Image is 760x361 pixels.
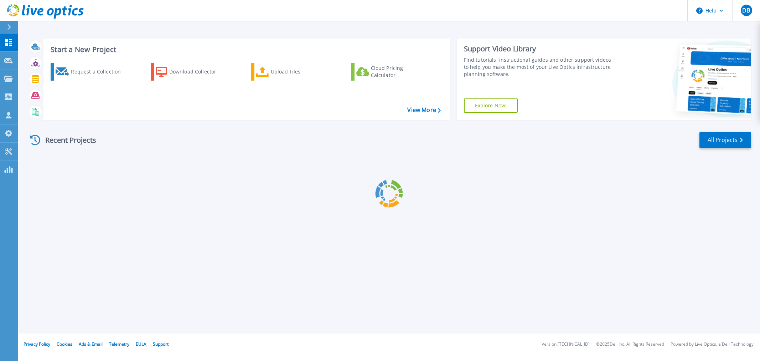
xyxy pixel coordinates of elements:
span: DB [742,7,750,13]
a: Privacy Policy [24,341,50,347]
div: Recent Projects [27,131,106,149]
li: Version: [TECHNICAL_ID] [542,342,590,347]
a: Cookies [57,341,72,347]
a: Support [153,341,169,347]
div: Download Collector [169,65,226,79]
h3: Start a New Project [51,46,440,54]
a: Telemetry [109,341,129,347]
a: Request a Collection [51,63,130,81]
li: © 2025 Dell Inc. All Rights Reserved [596,342,664,347]
a: Ads & Email [79,341,103,347]
a: Explore Now! [464,98,518,113]
a: View More [407,107,440,113]
a: Upload Files [251,63,331,81]
a: All Projects [699,132,751,148]
div: Cloud Pricing Calculator [371,65,428,79]
div: Find tutorials, instructional guides and other support videos to help you make the most of your L... [464,56,615,78]
li: Powered by Live Optics, a Dell Technology [671,342,754,347]
div: Support Video Library [464,44,615,54]
div: Request a Collection [71,65,128,79]
a: EULA [136,341,146,347]
a: Cloud Pricing Calculator [351,63,431,81]
a: Download Collector [151,63,230,81]
div: Upload Files [271,65,328,79]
